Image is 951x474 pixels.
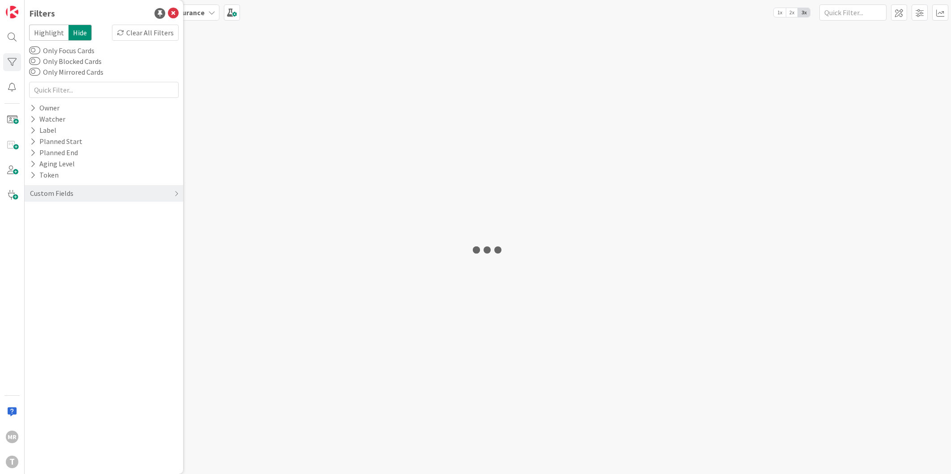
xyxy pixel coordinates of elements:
[6,6,18,18] img: Visit kanbanzone.com
[819,4,887,21] input: Quick Filter...
[29,169,60,181] div: Token
[774,8,786,17] span: 1x
[69,25,92,41] span: Hide
[786,8,798,17] span: 2x
[29,158,76,169] div: Aging Level
[29,114,66,125] div: Watcher
[29,68,40,76] button: Only Mirrored Cards
[29,46,40,55] button: Only Focus Cards
[29,57,40,66] button: Only Blocked Cards
[29,82,179,98] input: Quick Filter...
[29,125,57,136] div: Label
[6,456,18,468] div: T
[112,25,179,41] div: Clear All Filters
[29,147,79,158] div: Planned End
[29,102,60,114] div: Owner
[29,67,103,77] label: Only Mirrored Cards
[29,45,94,56] label: Only Focus Cards
[798,8,810,17] span: 3x
[29,188,74,199] div: Custom Fields
[6,431,18,443] div: MR
[29,7,55,20] div: Filters
[29,25,69,41] span: Highlight
[29,56,102,67] label: Only Blocked Cards
[29,136,83,147] div: Planned Start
